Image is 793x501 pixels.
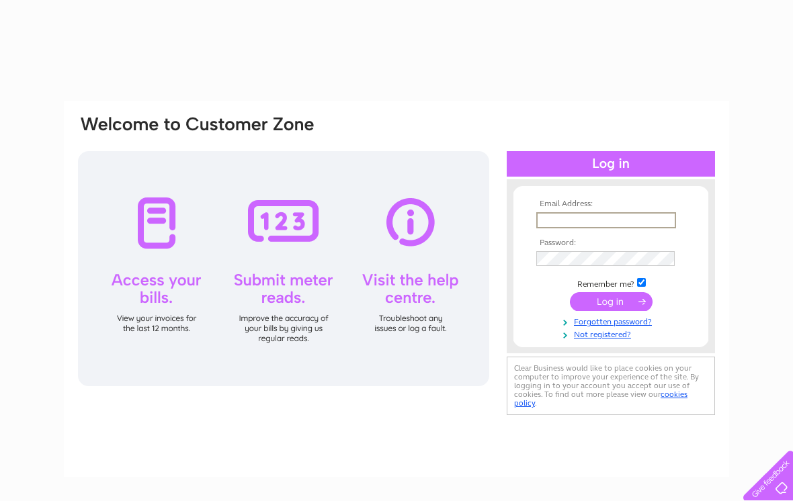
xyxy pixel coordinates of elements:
td: Remember me? [533,276,689,289]
th: Email Address: [533,199,689,209]
th: Password: [533,238,689,248]
a: cookies policy [514,390,687,408]
input: Submit [570,292,653,311]
div: Clear Business would like to place cookies on your computer to improve your experience of the sit... [507,357,715,415]
a: Forgotten password? [536,314,689,327]
a: Not registered? [536,327,689,340]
